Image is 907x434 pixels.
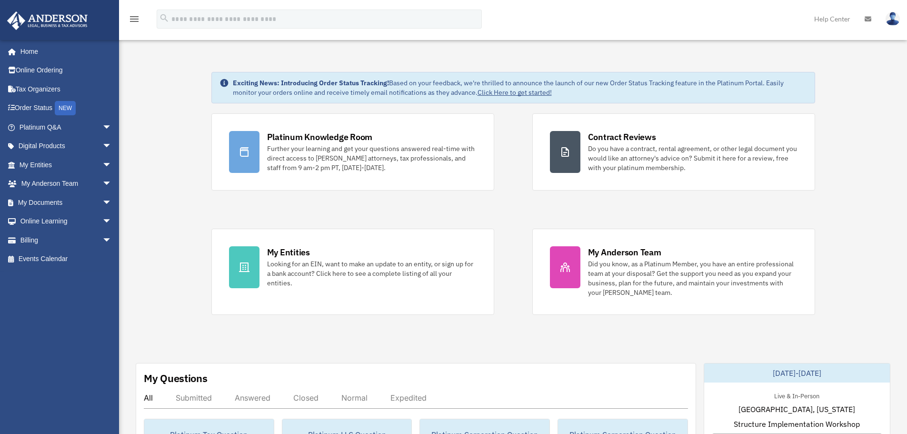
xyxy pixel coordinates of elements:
div: Submitted [176,393,212,403]
a: Home [7,42,121,61]
div: Normal [341,393,368,403]
div: Closed [293,393,319,403]
div: My Questions [144,371,208,385]
strong: Exciting News: Introducing Order Status Tracking! [233,79,389,87]
a: Events Calendar [7,250,126,269]
div: Live & In-Person [767,390,827,400]
div: Contract Reviews [588,131,656,143]
a: Platinum Knowledge Room Further your learning and get your questions answered real-time with dire... [211,113,494,191]
i: menu [129,13,140,25]
div: Looking for an EIN, want to make an update to an entity, or sign up for a bank account? Click her... [267,259,477,288]
a: Click Here to get started! [478,88,552,97]
span: arrow_drop_down [102,137,121,156]
a: My Anderson Team Did you know, as a Platinum Member, you have an entire professional team at your... [532,229,815,315]
div: NEW [55,101,76,115]
a: My Entitiesarrow_drop_down [7,155,126,174]
span: arrow_drop_down [102,155,121,175]
div: Did you know, as a Platinum Member, you have an entire professional team at your disposal? Get th... [588,259,797,297]
a: Order StatusNEW [7,99,126,118]
span: arrow_drop_down [102,212,121,232]
div: Expedited [390,393,427,403]
div: Further your learning and get your questions answered real-time with direct access to [PERSON_NAM... [267,144,477,172]
span: arrow_drop_down [102,193,121,212]
a: menu [129,17,140,25]
span: Structure Implementation Workshop [734,418,860,430]
div: Answered [235,393,270,403]
a: Digital Productsarrow_drop_down [7,137,126,156]
a: My Documentsarrow_drop_down [7,193,126,212]
div: Platinum Knowledge Room [267,131,373,143]
a: Contract Reviews Do you have a contract, rental agreement, or other legal document you would like... [532,113,815,191]
a: Online Ordering [7,61,126,80]
img: Anderson Advisors Platinum Portal [4,11,90,30]
div: My Anderson Team [588,246,661,258]
div: Do you have a contract, rental agreement, or other legal document you would like an attorney's ad... [588,144,797,172]
div: My Entities [267,246,310,258]
img: User Pic [886,12,900,26]
a: Platinum Q&Aarrow_drop_down [7,118,126,137]
a: Tax Organizers [7,80,126,99]
span: arrow_drop_down [102,231,121,250]
a: My Entities Looking for an EIN, want to make an update to an entity, or sign up for a bank accoun... [211,229,494,315]
span: arrow_drop_down [102,118,121,137]
span: [GEOGRAPHIC_DATA], [US_STATE] [738,404,855,415]
span: arrow_drop_down [102,174,121,194]
a: Billingarrow_drop_down [7,231,126,250]
a: My Anderson Teamarrow_drop_down [7,174,126,193]
a: Online Learningarrow_drop_down [7,212,126,231]
div: [DATE]-[DATE] [704,363,890,383]
i: search [159,13,169,23]
div: All [144,393,153,403]
div: Based on your feedback, we're thrilled to announce the launch of our new Order Status Tracking fe... [233,78,807,97]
